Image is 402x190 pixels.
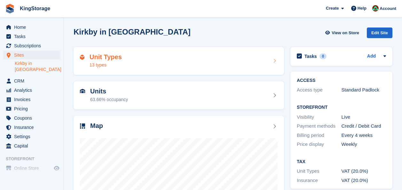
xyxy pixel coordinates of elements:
[324,28,362,38] a: View on Store
[3,32,60,41] a: menu
[14,41,52,50] span: Subscriptions
[380,5,396,12] span: Account
[14,132,52,141] span: Settings
[304,53,317,59] h2: Tasks
[367,53,376,60] a: Add
[3,95,60,104] a: menu
[297,105,386,110] h2: Storefront
[297,114,342,121] div: Visibility
[332,30,359,36] span: View on Store
[342,168,386,175] div: VAT (20.0%)
[297,177,342,184] div: Insurance
[3,51,60,59] a: menu
[14,76,52,85] span: CRM
[358,5,367,12] span: Help
[297,132,342,139] div: Billing period
[342,177,386,184] div: VAT (20.0%)
[14,123,52,132] span: Insurance
[80,89,85,93] img: unit-icn-7be61d7bf1b0ce9d3e12c5938cc71ed9869f7b940bace4675aadf7bd6d80202e.svg
[342,114,386,121] div: Live
[367,28,392,41] a: Edit Site
[3,23,60,32] a: menu
[14,114,52,123] span: Coupons
[3,41,60,50] a: menu
[17,3,53,14] a: KingStorage
[342,141,386,148] div: Weekly
[74,81,284,109] a: Units 63.66% occupancy
[14,51,52,59] span: Sites
[342,132,386,139] div: Every 4 weeks
[3,132,60,141] a: menu
[367,28,392,38] div: Edit Site
[80,55,84,60] img: unit-type-icn-2b2737a686de81e16bb02015468b77c625bbabd49415b5ef34ead5e3b44a266d.svg
[319,53,327,59] div: 0
[326,5,339,12] span: Create
[297,86,342,94] div: Access type
[3,86,60,95] a: menu
[297,159,386,164] h2: Tax
[297,168,342,175] div: Unit Types
[14,23,52,32] span: Home
[90,122,103,130] h2: Map
[80,123,85,129] img: map-icn-33ee37083ee616e46c38cad1a60f524a97daa1e2b2c8c0bc3eb3415660979fc1.svg
[3,123,60,132] a: menu
[297,141,342,148] div: Price display
[342,86,386,94] div: Standard Padlock
[90,53,122,61] h2: Unit Types
[5,4,15,13] img: stora-icon-8386f47178a22dfd0bd8f6a31ec36ba5ce8667c1dd55bd0f319d3a0aa187defe.svg
[14,104,52,113] span: Pricing
[297,123,342,130] div: Payment methods
[297,78,386,83] h2: ACCESS
[74,47,284,75] a: Unit Types 13 types
[3,76,60,85] a: menu
[372,5,379,12] img: John King
[90,62,122,68] div: 13 types
[14,32,52,41] span: Tasks
[6,156,64,162] span: Storefront
[14,86,52,95] span: Analytics
[90,96,128,103] div: 63.66% occupancy
[74,28,191,36] h2: Kirkby in [GEOGRAPHIC_DATA]
[3,104,60,113] a: menu
[90,88,128,95] h2: Units
[53,164,60,172] a: Preview store
[14,164,52,173] span: Online Store
[3,164,60,173] a: menu
[342,123,386,130] div: Credit / Debit Card
[3,114,60,123] a: menu
[15,60,60,73] a: Kirkby in [GEOGRAPHIC_DATA]
[3,141,60,150] a: menu
[14,95,52,104] span: Invoices
[14,141,52,150] span: Capital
